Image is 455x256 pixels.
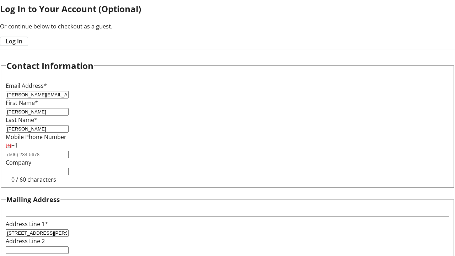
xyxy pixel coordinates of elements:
[6,159,31,166] label: Company
[6,194,60,204] h3: Mailing Address
[6,59,93,72] h2: Contact Information
[6,229,69,237] input: Address
[6,116,37,124] label: Last Name*
[6,37,22,46] span: Log In
[11,176,56,183] tr-character-limit: 0 / 60 characters
[6,133,66,141] label: Mobile Phone Number
[6,237,45,245] label: Address Line 2
[6,99,38,107] label: First Name*
[6,151,69,158] input: (506) 234-5678
[6,82,47,90] label: Email Address*
[6,220,48,228] label: Address Line 1*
